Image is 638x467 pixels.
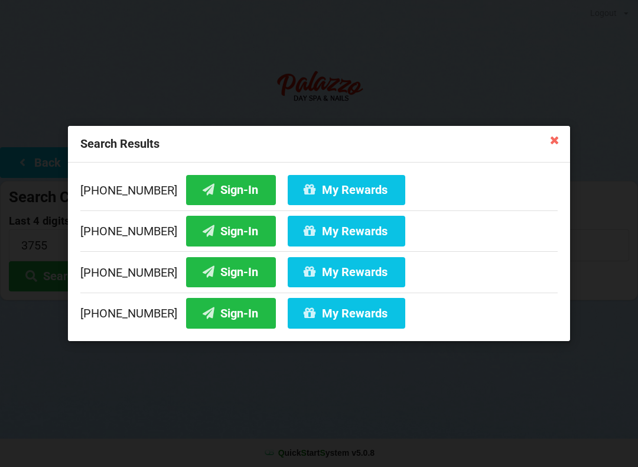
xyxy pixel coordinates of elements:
[186,216,276,246] button: Sign-In
[186,257,276,287] button: Sign-In
[186,175,276,205] button: Sign-In
[288,216,405,246] button: My Rewards
[80,175,558,210] div: [PHONE_NUMBER]
[288,175,405,205] button: My Rewards
[186,298,276,328] button: Sign-In
[80,293,558,329] div: [PHONE_NUMBER]
[288,257,405,287] button: My Rewards
[68,126,570,163] div: Search Results
[80,251,558,293] div: [PHONE_NUMBER]
[288,298,405,328] button: My Rewards
[80,210,558,252] div: [PHONE_NUMBER]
